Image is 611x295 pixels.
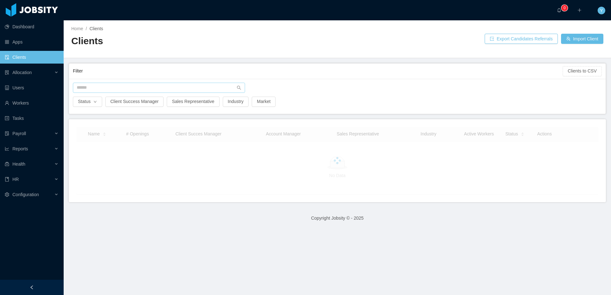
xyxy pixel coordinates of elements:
[105,97,164,107] button: Client Success Manager
[12,161,25,167] span: Health
[5,192,9,197] i: icon: setting
[167,97,219,107] button: Sales Representative
[5,162,9,166] i: icon: medicine-box
[223,97,249,107] button: Industry
[5,147,9,151] i: icon: line-chart
[577,8,582,12] i: icon: plus
[5,20,59,33] a: icon: pie-chartDashboard
[12,146,28,151] span: Reports
[12,177,19,182] span: HR
[5,177,9,182] i: icon: book
[73,97,102,107] button: Statusicon: down
[237,86,241,90] i: icon: search
[252,97,276,107] button: Market
[5,36,59,48] a: icon: appstoreApps
[563,66,602,76] button: Clients to CSV
[71,35,337,48] h2: Clients
[5,131,9,136] i: icon: file-protect
[5,81,59,94] a: icon: robotUsers
[557,8,561,12] i: icon: bell
[561,5,568,11] sup: 0
[12,70,32,75] span: Allocation
[5,70,9,75] i: icon: solution
[71,26,83,31] a: Home
[600,7,603,14] span: Y
[12,192,39,197] span: Configuration
[5,112,59,125] a: icon: profileTasks
[5,97,59,109] a: icon: userWorkers
[73,65,563,77] div: Filter
[485,34,558,44] button: icon: exportExport Candidates Referrals
[86,26,87,31] span: /
[89,26,103,31] span: Clients
[12,131,26,136] span: Payroll
[561,34,603,44] button: icon: usergroup-addImport Client
[5,51,59,64] a: icon: auditClients
[64,207,611,229] footer: Copyright Jobsity © - 2025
